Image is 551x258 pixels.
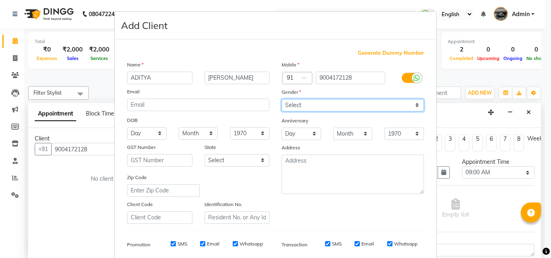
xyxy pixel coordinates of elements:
[361,240,374,248] label: Email
[282,241,307,248] label: Transaction
[205,201,242,208] label: Identification No.
[127,241,150,248] label: Promotion
[282,89,301,96] label: Gender
[394,240,417,248] label: Whatsapp
[205,211,270,224] input: Resident No. or Any Id
[207,240,219,248] label: Email
[127,72,192,84] input: First Name
[127,154,192,167] input: GST Number
[121,18,167,33] h4: Add Client
[358,49,424,57] span: Generate Dummy Number
[282,144,300,151] label: Address
[127,174,147,181] label: Zip Code
[282,117,308,124] label: Anniversary
[127,201,153,208] label: Client Code
[240,240,263,248] label: Whatsapp
[127,144,156,151] label: GST Number
[177,240,187,248] label: SMS
[282,61,299,68] label: Mobile
[316,72,386,84] input: Mobile
[205,144,216,151] label: State
[127,184,200,197] input: Enter Zip Code
[127,99,269,111] input: Email
[127,211,192,224] input: Client Code
[127,88,140,95] label: Email
[127,61,144,68] label: Name
[332,240,342,248] label: SMS
[127,117,138,124] label: DOB
[205,72,270,84] input: Last Name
